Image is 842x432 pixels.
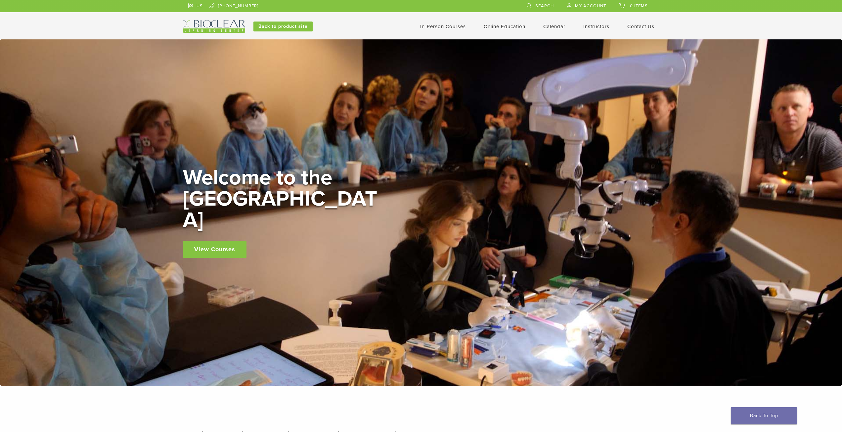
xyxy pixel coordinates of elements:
[630,3,648,9] span: 0 items
[543,24,565,29] a: Calendar
[731,407,797,424] a: Back To Top
[183,20,245,33] img: Bioclear
[183,167,381,231] h2: Welcome to the [GEOGRAPHIC_DATA]
[484,24,525,29] a: Online Education
[575,3,606,9] span: My Account
[183,241,246,258] a: View Courses
[535,3,554,9] span: Search
[253,22,313,31] a: Back to product site
[627,24,654,29] a: Contact Us
[583,24,609,29] a: Instructors
[420,24,466,29] a: In-Person Courses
